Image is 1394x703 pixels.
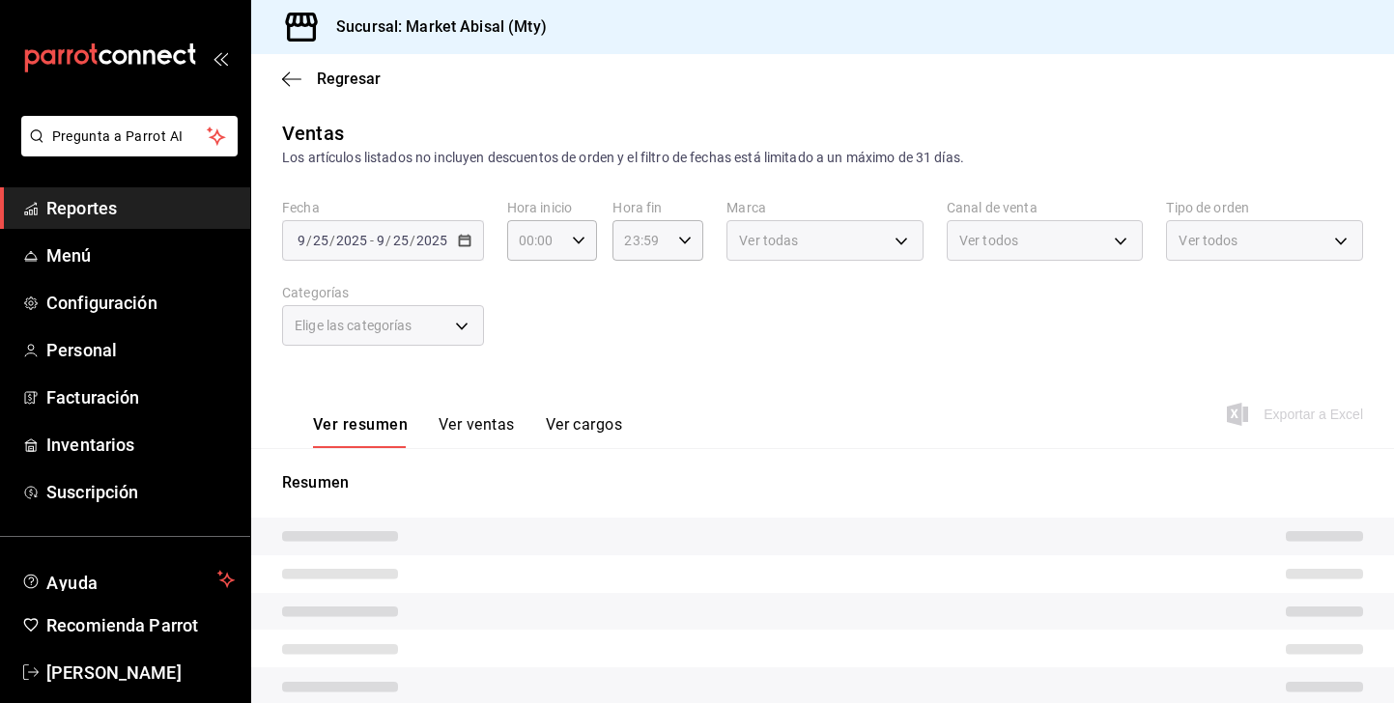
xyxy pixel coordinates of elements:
span: Ayuda [46,568,210,591]
span: / [329,233,335,248]
span: Pregunta a Parrot AI [52,127,208,147]
label: Fecha [282,201,484,214]
button: Pregunta a Parrot AI [21,116,238,156]
label: Hora fin [612,201,703,214]
input: ---- [335,233,368,248]
span: Recomienda Parrot [46,612,235,638]
input: -- [392,233,410,248]
span: Ver todos [1179,231,1238,250]
span: Personal [46,337,235,363]
span: Regresar [317,70,381,88]
label: Hora inicio [507,201,598,214]
input: -- [376,233,385,248]
span: Suscripción [46,479,235,505]
p: Resumen [282,471,1363,494]
span: [PERSON_NAME] [46,660,235,686]
button: Ver cargos [546,415,623,448]
button: open_drawer_menu [213,50,228,66]
input: -- [297,233,306,248]
label: Categorías [282,286,484,299]
span: Configuración [46,290,235,316]
div: Los artículos listados no incluyen descuentos de orden y el filtro de fechas está limitado a un m... [282,148,1363,168]
span: Ver todas [739,231,798,250]
span: Reportes [46,195,235,221]
button: Regresar [282,70,381,88]
button: Ver ventas [439,415,515,448]
span: - [370,233,374,248]
div: navigation tabs [313,415,622,448]
div: Ventas [282,119,344,148]
span: / [410,233,415,248]
span: Facturación [46,384,235,410]
a: Pregunta a Parrot AI [14,140,238,160]
h3: Sucursal: Market Abisal (Mty) [321,15,547,39]
span: Inventarios [46,432,235,458]
label: Marca [726,201,924,214]
span: / [385,233,391,248]
input: -- [312,233,329,248]
label: Canal de venta [947,201,1144,214]
button: Ver resumen [313,415,408,448]
span: / [306,233,312,248]
input: ---- [415,233,448,248]
span: Elige las categorías [295,316,413,335]
label: Tipo de orden [1166,201,1363,214]
span: Menú [46,242,235,268]
span: Ver todos [959,231,1018,250]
